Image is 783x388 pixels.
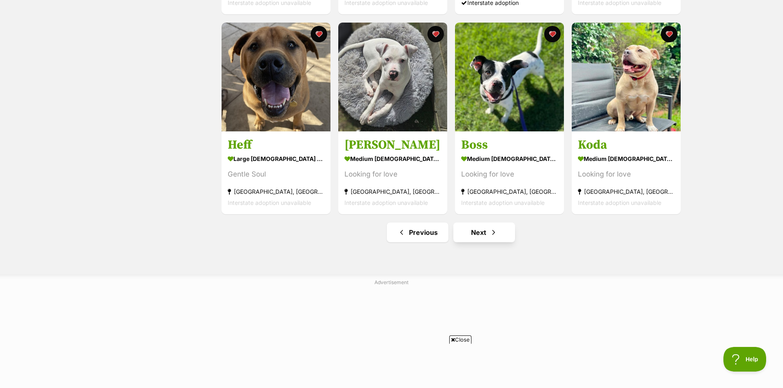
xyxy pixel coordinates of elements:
div: Looking for love [578,169,674,180]
a: Previous page [387,223,448,242]
div: large [DEMOGRAPHIC_DATA] Dog [228,153,324,165]
div: Looking for love [344,169,441,180]
button: favourite [661,26,677,42]
div: [GEOGRAPHIC_DATA], [GEOGRAPHIC_DATA] [344,186,441,197]
img: Koda [572,23,681,131]
div: Looking for love [461,169,558,180]
h3: Koda [578,137,674,153]
img: Boss [455,23,564,131]
h3: Heff [228,137,324,153]
div: medium [DEMOGRAPHIC_DATA] Dog [461,153,558,165]
iframe: Help Scout Beacon - Open [723,347,767,372]
div: medium [DEMOGRAPHIC_DATA] Dog [344,153,441,165]
a: [PERSON_NAME] medium [DEMOGRAPHIC_DATA] Dog Looking for love [GEOGRAPHIC_DATA], [GEOGRAPHIC_DATA]... [338,131,447,214]
div: [GEOGRAPHIC_DATA], [GEOGRAPHIC_DATA] [228,186,324,197]
button: favourite [544,26,561,42]
h3: Boss [461,137,558,153]
div: Gentle Soul [228,169,324,180]
div: [GEOGRAPHIC_DATA], [GEOGRAPHIC_DATA] [461,186,558,197]
span: Close [449,335,471,344]
span: Interstate adoption unavailable [344,199,428,206]
div: medium [DEMOGRAPHIC_DATA] Dog [578,153,674,165]
h3: [PERSON_NAME] [344,137,441,153]
span: Interstate adoption unavailable [461,199,545,206]
button: favourite [311,26,327,42]
a: Heff large [DEMOGRAPHIC_DATA] Dog Gentle Soul [GEOGRAPHIC_DATA], [GEOGRAPHIC_DATA] Interstate ado... [222,131,330,214]
a: Next page [453,223,515,242]
a: Koda medium [DEMOGRAPHIC_DATA] Dog Looking for love [GEOGRAPHIC_DATA], [GEOGRAPHIC_DATA] Intersta... [572,131,681,214]
nav: Pagination [221,223,681,242]
img: Roley [338,23,447,131]
span: Interstate adoption unavailable [228,199,311,206]
a: Boss medium [DEMOGRAPHIC_DATA] Dog Looking for love [GEOGRAPHIC_DATA], [GEOGRAPHIC_DATA] Intersta... [455,131,564,214]
button: favourite [427,26,444,42]
span: Interstate adoption unavailable [578,199,661,206]
iframe: Advertisement [192,347,591,384]
img: Heff [222,23,330,131]
div: [GEOGRAPHIC_DATA], [GEOGRAPHIC_DATA] [578,186,674,197]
